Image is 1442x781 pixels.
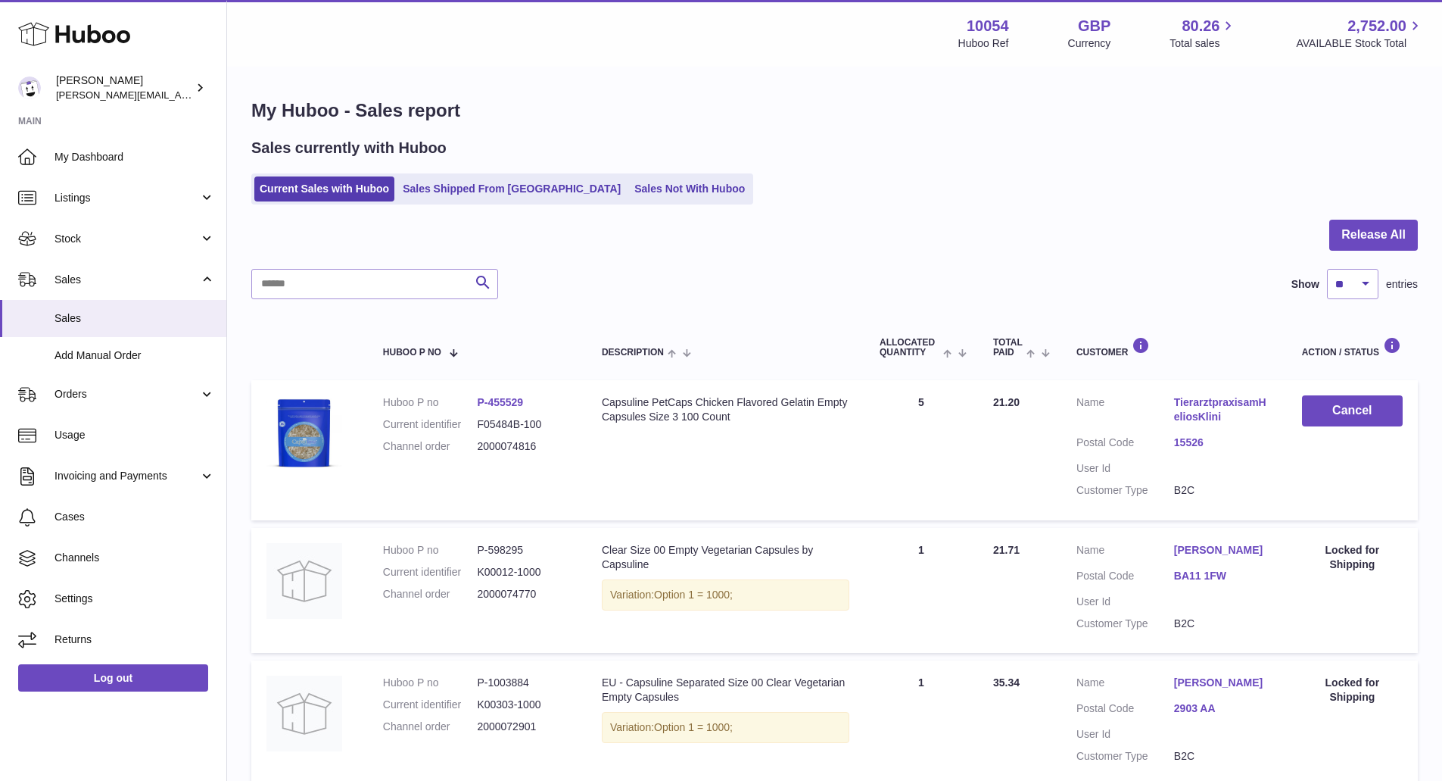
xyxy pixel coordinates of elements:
dt: Name [1076,676,1174,694]
a: P-455529 [477,396,523,408]
dt: Postal Code [1076,569,1174,587]
dd: 2000074816 [477,439,572,454]
div: Capsuline PetCaps Chicken Flavored Gelatin Empty Capsules Size 3 100 Count [602,395,849,424]
span: Huboo P no [383,348,441,358]
a: TierarztpraxisamHeliosKlini [1174,395,1272,424]
dt: Current identifier [383,565,478,580]
span: Total sales [1169,36,1237,51]
a: Sales Not With Huboo [629,177,750,201]
span: Usage [55,428,215,442]
a: BA11 1FW [1174,569,1272,583]
dt: Current identifier [383,698,478,712]
div: Clear Size 00 Empty Vegetarian Capsules by Capsuline [602,543,849,572]
dd: 2000072901 [477,720,572,734]
span: Cases [55,510,215,524]
a: [PERSON_NAME] [1174,676,1272,690]
span: Description [602,348,664,358]
dd: B2C [1174,749,1272,764]
span: Channels [55,551,215,565]
span: [PERSON_NAME][EMAIL_ADDRESS][DOMAIN_NAME] [56,89,304,101]
div: Customer [1076,337,1272,358]
dt: Customer Type [1076,749,1174,764]
dd: B2C [1174,483,1272,498]
span: 21.20 [993,396,1020,408]
div: Currency [1068,36,1111,51]
a: 2903 AA [1174,701,1272,716]
img: no-photo.jpg [266,676,342,751]
label: Show [1291,277,1319,292]
img: luz@capsuline.com [18,77,41,99]
dd: B2C [1174,617,1272,631]
span: Option 1 = 1000; [654,721,733,733]
dd: P-1003884 [477,676,572,690]
dd: P-598295 [477,543,572,558]
dd: K00012-1000 [477,565,572,580]
span: 21.71 [993,544,1020,556]
dt: Customer Type [1076,483,1174,498]
dt: Postal Code [1076,436,1174,454]
td: 5 [864,380,978,520]
dt: User Id [1076,727,1174,742]
a: Sales Shipped From [GEOGRAPHIC_DATA] [397,177,626,201]
span: My Dashboard [55,150,215,164]
dt: Huboo P no [383,543,478,558]
span: Total paid [993,338,1023,358]
div: Locked for Shipping [1302,543,1403,572]
dt: Channel order [383,439,478,454]
a: 15526 [1174,436,1272,450]
img: no-photo.jpg [266,543,342,619]
dt: User Id [1076,595,1174,609]
span: Stock [55,232,199,246]
a: 2,752.00 AVAILABLE Stock Total [1296,16,1424,51]
div: Variation: [602,712,849,743]
dd: K00303-1000 [477,698,572,712]
span: 80.26 [1182,16,1219,36]
span: Add Manual Order [55,348,215,363]
dt: Huboo P no [383,395,478,410]
dt: Huboo P no [383,676,478,690]
dt: Customer Type [1076,617,1174,631]
dt: Channel order [383,720,478,734]
div: Locked for Shipping [1302,676,1403,704]
span: Settings [55,592,215,606]
a: [PERSON_NAME] [1174,543,1272,558]
h2: Sales currently with Huboo [251,138,447,158]
h1: My Huboo - Sales report [251,98,1418,123]
span: 35.34 [993,676,1020,689]
div: [PERSON_NAME] [56,73,192,102]
strong: 10054 [967,16,1009,36]
div: Action / Status [1302,337,1403,358]
div: EU - Capsuline Separated Size 00 Clear Vegetarian Empty Capsules [602,676,849,704]
dt: Name [1076,395,1174,428]
dt: User Id [1076,461,1174,476]
span: Invoicing and Payments [55,469,199,483]
button: Release All [1329,220,1418,251]
div: Huboo Ref [958,36,1009,51]
span: Option 1 = 1000; [654,589,733,601]
strong: GBP [1078,16,1110,36]
button: Cancel [1302,395,1403,426]
dd: F05484B-100 [477,417,572,432]
span: entries [1386,277,1418,292]
dd: 2000074770 [477,587,572,601]
span: Returns [55,633,215,647]
span: 2,752.00 [1347,16,1406,36]
dt: Postal Code [1076,701,1174,720]
a: Current Sales with Huboo [254,177,394,201]
span: Orders [55,387,199,401]
span: ALLOCATED Quantity [880,338,939,358]
dt: Name [1076,543,1174,561]
span: Listings [55,191,199,205]
td: 1 [864,528,978,654]
span: Sales [55,273,199,287]
img: 1655819155.jpg [266,395,342,471]
span: Sales [55,311,215,326]
dt: Current identifier [383,417,478,432]
dt: Channel order [383,587,478,601]
span: AVAILABLE Stock Total [1296,36,1424,51]
a: Log out [18,664,208,692]
div: Variation: [602,580,849,611]
a: 80.26 Total sales [1169,16,1237,51]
